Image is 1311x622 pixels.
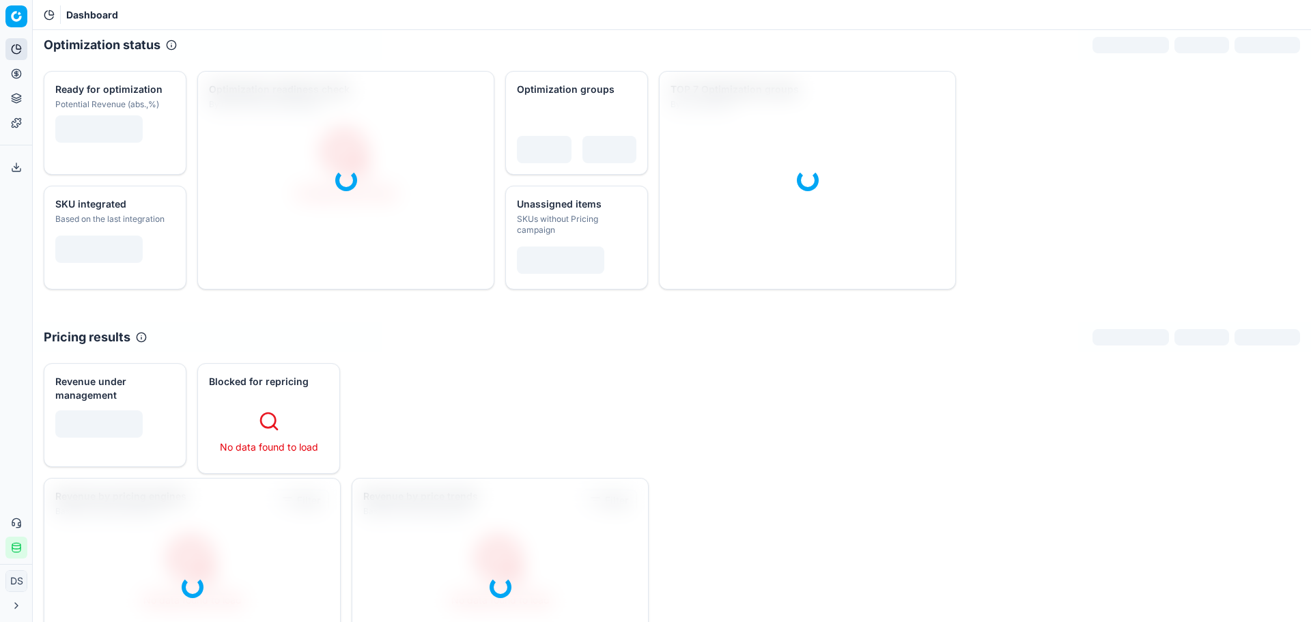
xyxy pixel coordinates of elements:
div: Potential Revenue (abs.,%) [55,99,172,110]
h2: Pricing results [44,328,130,347]
div: Optimization groups [517,83,634,96]
div: SKU integrated [55,197,172,211]
div: No data found to load [217,440,320,454]
span: Dashboard [66,8,118,22]
div: Unassigned items [517,197,634,211]
div: Revenue under management [55,375,172,402]
button: DS [5,570,27,592]
span: DS [6,571,27,591]
nav: breadcrumb [66,8,118,22]
div: Blocked for repricing [209,375,326,388]
div: Ready for optimization [55,83,172,96]
div: Based on the last integration [55,214,172,225]
div: SKUs without Pricing campaign [517,214,634,236]
h2: Optimization status [44,36,160,55]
